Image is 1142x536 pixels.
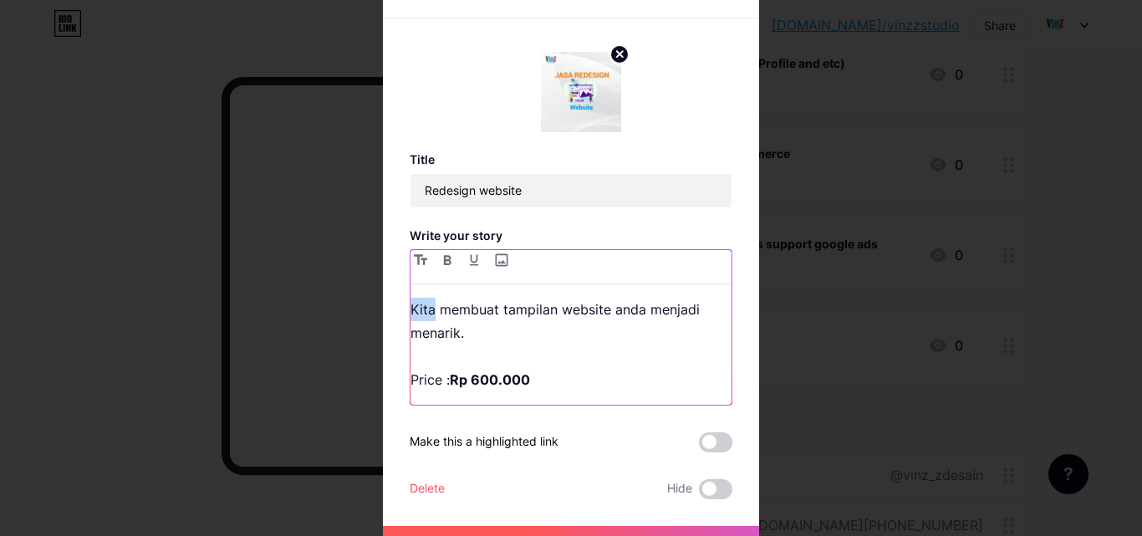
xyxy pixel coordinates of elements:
[410,298,732,391] p: Kita membuat tampilan website anda menjadi menarik. Price :
[541,52,621,132] img: link_thumbnail
[410,479,445,499] div: Delete
[450,371,530,388] strong: Rp 600.000
[410,432,558,452] div: Make this a highlighted link
[410,152,732,166] h3: Title
[667,479,692,499] span: Hide
[410,174,732,207] input: Title
[410,228,732,242] h3: Write your story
